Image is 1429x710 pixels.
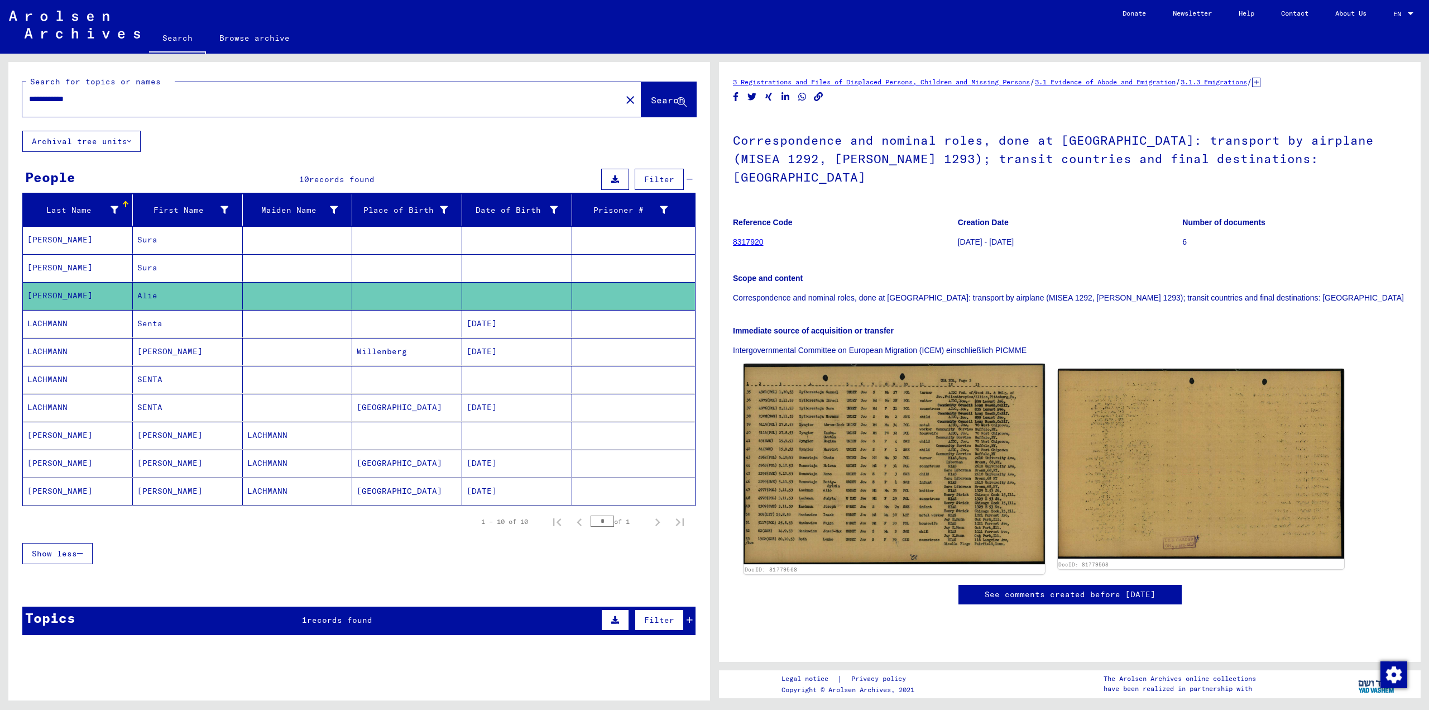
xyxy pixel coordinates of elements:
img: 001.jpg [744,364,1044,564]
p: Correspondence and nominal roles, done at [GEOGRAPHIC_DATA]: transport by airplane (MISEA 1292, [... [733,292,1407,304]
button: Clear [619,88,641,111]
img: 002.jpg [1058,369,1345,558]
b: Creation Date [958,218,1009,227]
h1: Correspondence and nominal roles, done at [GEOGRAPHIC_DATA]: transport by airplane (MISEA 1292, [... [733,115,1407,201]
span: Filter [644,174,674,184]
mat-cell: [PERSON_NAME] [23,226,133,254]
mat-cell: [DATE] [462,450,572,477]
mat-cell: [PERSON_NAME] [133,478,243,505]
mat-cell: [PERSON_NAME] [23,282,133,309]
div: Prisoner # [577,201,682,219]
div: Maiden Name [247,204,338,216]
span: / [1247,77,1252,87]
p: Copyright © Arolsen Archives, 2021 [781,685,919,695]
mat-cell: [PERSON_NAME] [23,422,133,449]
mat-cell: [GEOGRAPHIC_DATA] [352,450,462,477]
div: First Name [137,201,242,219]
mat-cell: Willenberg [352,338,462,365]
mat-cell: Sura [133,226,243,254]
mat-cell: LACHMANN [243,450,353,477]
mat-header-cell: Last Name [23,194,133,226]
button: Search [641,82,696,117]
b: Reference Code [733,218,793,227]
div: Date of Birth [467,201,572,219]
mat-cell: LACHMANN [23,310,133,337]
mat-cell: LACHMANN [243,422,353,449]
div: 1 – 10 of 10 [481,517,528,527]
mat-label: Search for topics or names [30,77,161,87]
mat-cell: [PERSON_NAME] [133,338,243,365]
mat-cell: [PERSON_NAME] [133,450,243,477]
mat-cell: Senta [133,310,243,337]
span: records found [307,615,372,625]
b: Number of documents [1182,218,1265,227]
button: First page [546,511,568,533]
a: Browse archive [206,25,303,51]
a: 3.1 Evidence of Abode and Emigration [1035,78,1176,86]
a: 3.1.3 Emigrations [1181,78,1247,86]
button: Share on LinkedIn [780,90,792,104]
mat-cell: [GEOGRAPHIC_DATA] [352,478,462,505]
button: Copy link [813,90,824,104]
div: Last Name [27,204,118,216]
span: EN [1393,10,1406,18]
span: 10 [299,174,309,184]
div: | [781,673,919,685]
mat-cell: LACHMANN [243,478,353,505]
div: of 1 [591,516,646,527]
img: Arolsen_neg.svg [9,11,140,39]
button: Archival tree units [22,131,141,152]
div: Prisoner # [577,204,668,216]
a: Legal notice [781,673,837,685]
p: have been realized in partnership with [1104,684,1256,694]
div: People [25,167,75,187]
mat-cell: [GEOGRAPHIC_DATA] [352,394,462,421]
button: Next page [646,511,669,533]
mat-header-cell: First Name [133,194,243,226]
mat-cell: SENTA [133,394,243,421]
a: 8317920 [733,237,764,246]
span: Filter [644,615,674,625]
button: Last page [669,511,691,533]
mat-cell: [DATE] [462,310,572,337]
button: Share on WhatsApp [797,90,808,104]
p: Intergovernmental Committee on European Migration (ICEM) einschließlich PICMME [733,345,1407,356]
b: Immediate source of acquisition or transfer [733,326,894,335]
mat-cell: [PERSON_NAME] [133,422,243,449]
div: Place of Birth [357,204,448,216]
button: Filter [635,609,684,631]
img: Change consent [1380,661,1407,688]
mat-cell: LACHMANN [23,394,133,421]
mat-icon: close [624,93,637,107]
button: Previous page [568,511,591,533]
a: DocID: 81779568 [745,566,798,573]
mat-header-cell: Place of Birth [352,194,462,226]
span: Search [651,94,684,106]
button: Share on Twitter [746,90,758,104]
p: [DATE] - [DATE] [958,236,1182,248]
div: Last Name [27,201,132,219]
div: First Name [137,204,228,216]
mat-cell: [PERSON_NAME] [23,478,133,505]
button: Filter [635,169,684,190]
b: Scope and content [733,274,803,283]
mat-cell: SENTA [133,366,243,393]
mat-cell: Sura [133,254,243,282]
button: Share on Facebook [730,90,742,104]
p: The Arolsen Archives online collections [1104,674,1256,684]
span: / [1030,77,1035,87]
mat-header-cell: Maiden Name [243,194,353,226]
span: Show less [32,549,77,559]
button: Show less [22,543,93,564]
a: 3 Registrations and Files of Displaced Persons, Children and Missing Persons [733,78,1030,86]
a: Privacy policy [842,673,919,685]
mat-cell: [PERSON_NAME] [23,450,133,477]
a: Search [149,25,206,54]
mat-cell: LACHMANN [23,338,133,365]
mat-cell: [DATE] [462,338,572,365]
a: See comments created before [DATE] [985,589,1155,601]
div: Maiden Name [247,201,352,219]
a: DocID: 81779568 [1058,561,1109,568]
p: 6 [1182,236,1407,248]
span: records found [309,174,375,184]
